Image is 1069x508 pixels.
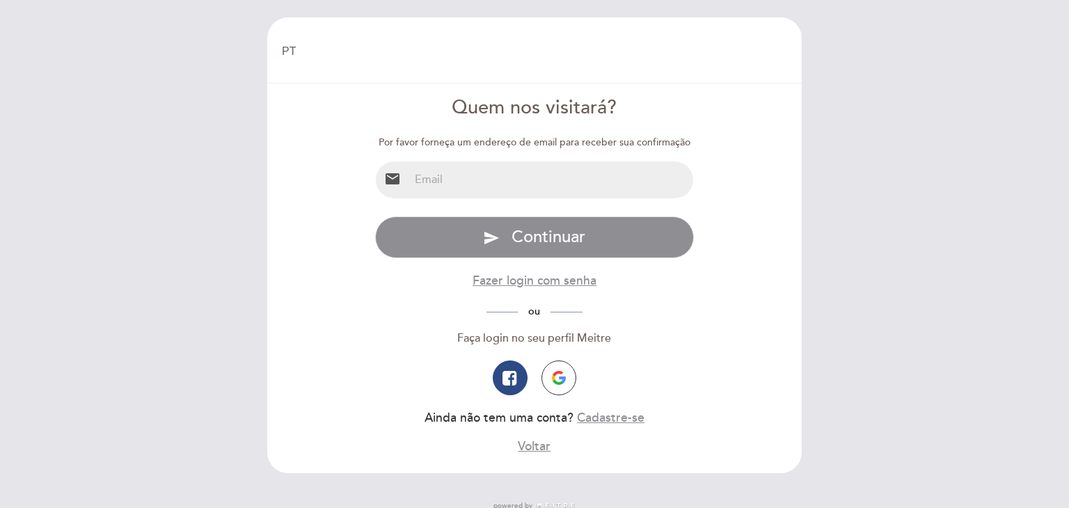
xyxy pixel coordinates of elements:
[483,230,500,246] i: send
[375,136,695,150] div: Por favor forneça um endereço de email para receber sua confirmação
[518,305,551,317] span: ou
[425,411,573,425] span: Ainda não tem uma conta?
[512,227,585,247] span: Continuar
[375,95,695,122] div: Quem nos visitará?
[473,272,596,289] button: Fazer login com senha
[375,216,695,258] button: send Continuar
[375,331,695,347] div: Faça login no seu perfil Meitre
[552,371,566,385] img: icon-google.png
[577,409,644,427] button: Cadastre-se
[384,170,401,187] i: email
[409,161,694,198] input: Email
[518,438,551,455] button: Voltar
